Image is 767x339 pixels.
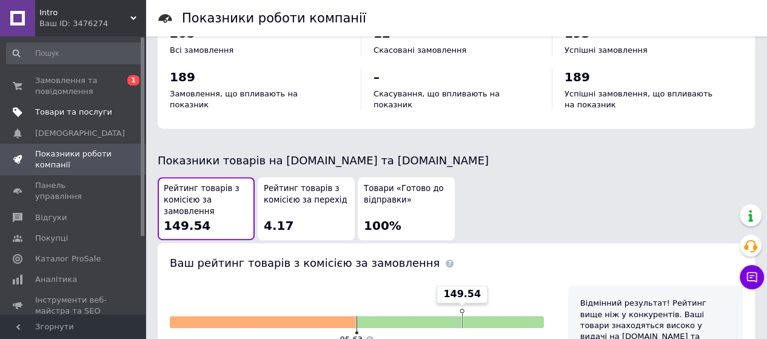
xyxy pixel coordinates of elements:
button: Рейтинг товарів з комісією за замовлення149.54 [158,177,255,240]
span: 149.54 [164,218,210,233]
button: Рейтинг товарів з комісією за перехід4.17 [258,177,355,240]
span: Показники роботи компанії [35,149,112,170]
div: Ваш ID: 3476274 [39,18,146,29]
span: Ваш рейтинг товарів з комісією за замовлення [170,257,440,269]
input: Пошук [6,42,143,64]
span: Показники товарів на [DOMAIN_NAME] та [DOMAIN_NAME] [158,154,489,167]
span: Всі замовлення [170,45,233,55]
span: Intro [39,7,130,18]
span: Товари та послуги [35,107,112,118]
span: – [373,70,380,84]
span: Успішні замовлення, що впливають на показник [564,89,712,109]
button: Чат з покупцем [740,265,764,289]
span: Покупці [35,233,68,244]
span: Рейтинг товарів з комісією за замовлення [164,183,249,217]
span: 189 [170,70,195,84]
h1: Показники роботи компанії [182,11,366,25]
button: Товари «Готово до відправки»100% [358,177,455,240]
span: Товари «Готово до відправки» [364,183,449,206]
span: Інструменти веб-майстра та SEO [35,295,112,317]
span: [DEMOGRAPHIC_DATA] [35,128,125,139]
span: Аналітика [35,274,77,285]
span: Замовлення та повідомлення [35,75,112,97]
span: Рейтинг товарів з комісією за перехід [264,183,349,206]
span: Каталог ProSale [35,253,101,264]
span: Скасування, що впливають на показник [373,89,500,109]
span: 1 [127,75,139,86]
span: Панель управління [35,180,112,202]
span: Успішні замовлення [564,45,648,55]
span: Скасовані замовлення [373,45,466,55]
span: 149.54 [443,287,481,301]
span: 100% [364,218,401,233]
span: Замовлення, що впливають на показник [170,89,298,109]
span: Відгуки [35,212,67,223]
span: 4.17 [264,218,293,233]
span: 189 [564,70,590,84]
